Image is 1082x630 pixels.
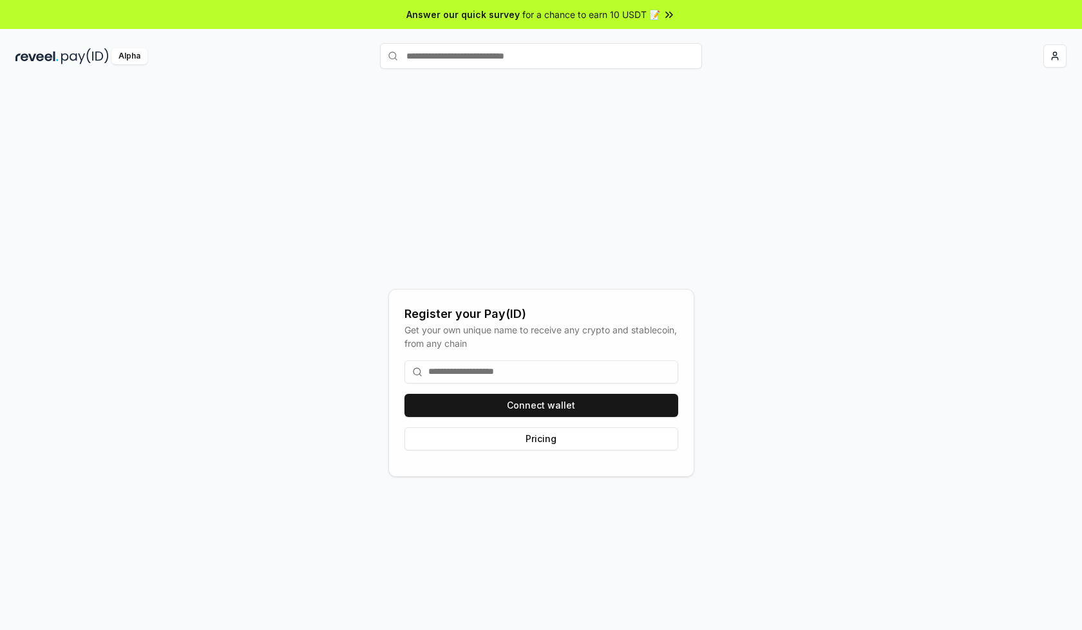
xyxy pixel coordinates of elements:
[404,427,678,450] button: Pricing
[404,323,678,350] div: Get your own unique name to receive any crypto and stablecoin, from any chain
[15,48,59,64] img: reveel_dark
[404,305,678,323] div: Register your Pay(ID)
[404,394,678,417] button: Connect wallet
[406,8,520,21] span: Answer our quick survey
[61,48,109,64] img: pay_id
[522,8,660,21] span: for a chance to earn 10 USDT 📝
[111,48,147,64] div: Alpha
